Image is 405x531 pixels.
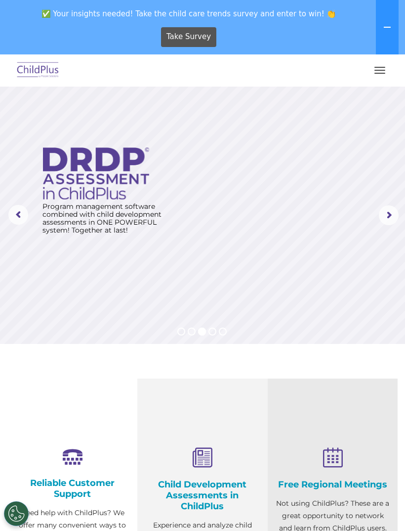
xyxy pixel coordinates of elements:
[161,27,217,47] a: Take Survey
[4,501,29,526] button: Cookies Settings
[15,59,61,82] img: ChildPlus by Procare Solutions
[15,478,130,499] h4: Reliable Customer Support
[166,28,211,46] span: Take Survey
[4,4,374,23] span: ✅ Your insights needed! Take the child care trends survey and enter to win! 👏
[43,147,149,199] img: DRDP Assessment in ChildPlus
[42,202,172,234] rs-layer: Program management software combined with child development assessments in ONE POWERFUL system! T...
[145,479,260,512] h4: Child Development Assessments in ChildPlus
[275,479,390,490] h4: Free Regional Meetings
